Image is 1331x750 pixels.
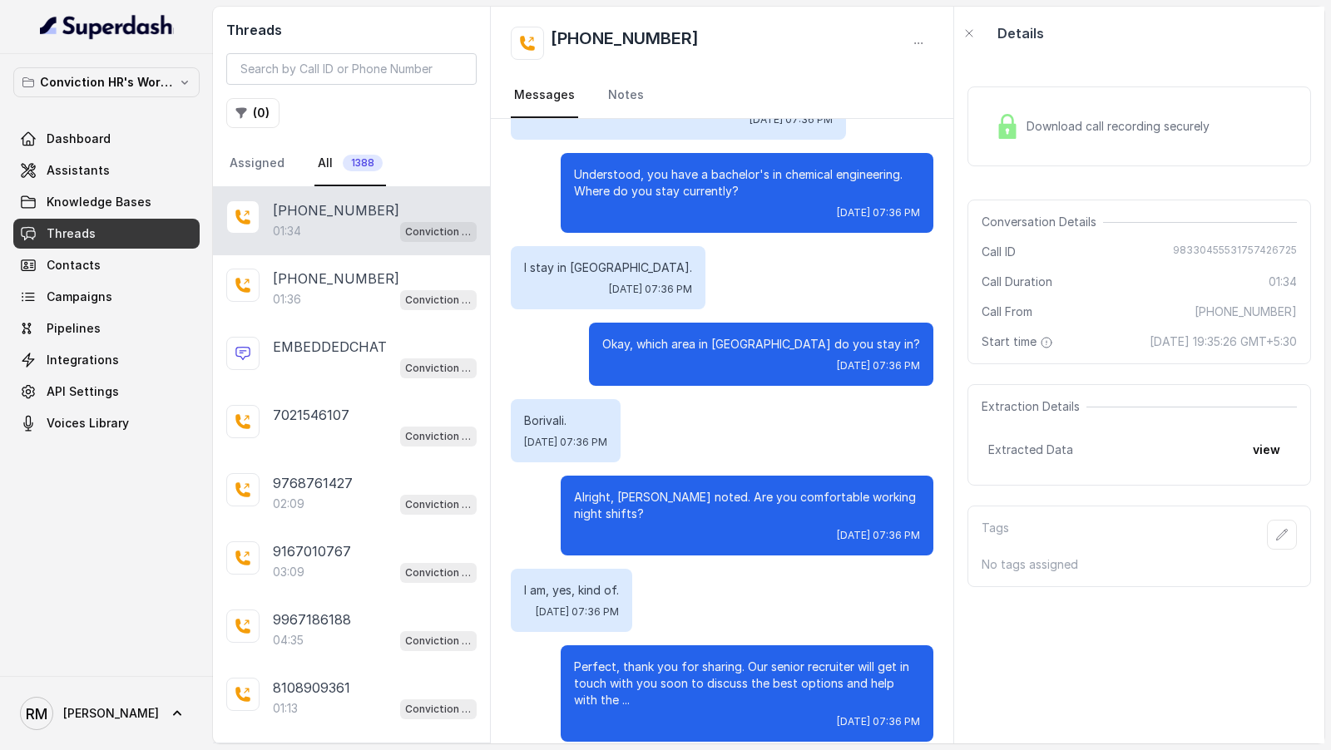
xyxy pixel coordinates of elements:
[982,333,1056,350] span: Start time
[405,496,472,513] p: Conviction HR Outbound Assistant
[511,73,933,118] nav: Tabs
[47,257,101,274] span: Contacts
[574,489,920,522] p: Alright, [PERSON_NAME] noted. Are you comfortable working night shifts?
[273,269,399,289] p: [PHONE_NUMBER]
[982,398,1086,415] span: Extraction Details
[1195,303,1297,320] span: [PHONE_NUMBER]
[273,291,301,308] p: 01:36
[605,73,647,118] a: Notes
[982,556,1297,573] p: No tags assigned
[273,473,353,493] p: 9768761427
[837,529,920,542] span: [DATE] 07:36 PM
[1027,118,1216,135] span: Download call recording securely
[63,705,159,722] span: [PERSON_NAME]
[524,582,619,599] p: I am, yes, kind of.
[273,405,349,425] p: 7021546107
[226,20,477,40] h2: Threads
[47,225,96,242] span: Threads
[226,141,477,186] nav: Tabs
[405,565,472,581] p: Conviction HR Outbound Assistant
[1150,333,1297,350] span: [DATE] 19:35:26 GMT+5:30
[47,194,151,210] span: Knowledge Bases
[982,244,1016,260] span: Call ID
[609,283,692,296] span: [DATE] 07:36 PM
[47,320,101,337] span: Pipelines
[47,415,129,432] span: Voices Library
[47,289,112,305] span: Campaigns
[524,259,692,276] p: I stay in [GEOGRAPHIC_DATA].
[343,155,383,171] span: 1388
[988,442,1073,458] span: Extracted Data
[13,313,200,343] a: Pipelines
[837,715,920,728] span: [DATE] 07:36 PM
[511,73,578,118] a: Messages
[226,98,280,128] button: (0)
[536,605,619,619] span: [DATE] 07:36 PM
[982,214,1103,230] span: Conversation Details
[574,659,920,708] p: Perfect, thank you for sharing. Our senior recruiter will get in touch with you soon to discuss t...
[524,412,607,429] p: Borivali.
[273,337,387,357] p: EMBEDDEDCHAT
[405,633,472,649] p: Conviction HR Outbound Assistant
[405,360,472,377] p: Conviction HR Outbound Assistant
[273,223,301,239] p: 01:34
[574,166,920,200] p: Understood, you have a bachelor's in chemical engineering. Where do you stay currently?
[314,141,386,186] a: All1388
[273,496,304,512] p: 02:09
[982,303,1032,320] span: Call From
[1173,244,1297,260] span: 98330455531757426725
[524,436,607,449] span: [DATE] 07:36 PM
[837,206,920,220] span: [DATE] 07:36 PM
[13,250,200,280] a: Contacts
[13,124,200,154] a: Dashboard
[273,200,399,220] p: [PHONE_NUMBER]
[47,131,111,147] span: Dashboard
[40,72,173,92] p: Conviction HR's Workspace
[551,27,699,60] h2: [PHONE_NUMBER]
[997,23,1044,43] p: Details
[13,219,200,249] a: Threads
[13,282,200,312] a: Campaigns
[13,408,200,438] a: Voices Library
[405,701,472,718] p: Conviction HR Outbound Assistant
[405,292,472,308] p: Conviction HR Outbound Assistant
[602,336,920,353] p: Okay, which area in [GEOGRAPHIC_DATA] do you stay in?
[1243,435,1290,465] button: view
[837,359,920,373] span: [DATE] 07:36 PM
[1269,274,1297,290] span: 01:34
[750,113,833,126] span: [DATE] 07:36 PM
[273,700,298,717] p: 01:13
[13,67,200,97] button: Conviction HR's Workspace
[226,141,288,186] a: Assigned
[982,520,1009,550] p: Tags
[13,187,200,217] a: Knowledge Bases
[40,13,174,40] img: light.svg
[405,224,472,240] p: Conviction HR Outbound Assistant
[226,53,477,85] input: Search by Call ID or Phone Number
[273,632,304,649] p: 04:35
[26,705,47,723] text: RM
[47,383,119,400] span: API Settings
[273,609,351,629] p: 9967186188
[273,541,351,561] p: 9167010767
[47,162,110,179] span: Assistants
[982,274,1052,290] span: Call Duration
[13,690,200,737] a: [PERSON_NAME]
[995,114,1020,139] img: Lock Icon
[47,352,119,368] span: Integrations
[13,345,200,375] a: Integrations
[273,678,350,698] p: 8108909361
[13,155,200,185] a: Assistants
[13,377,200,407] a: API Settings
[273,564,304,580] p: 03:09
[405,428,472,445] p: Conviction HR Outbound Assistant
